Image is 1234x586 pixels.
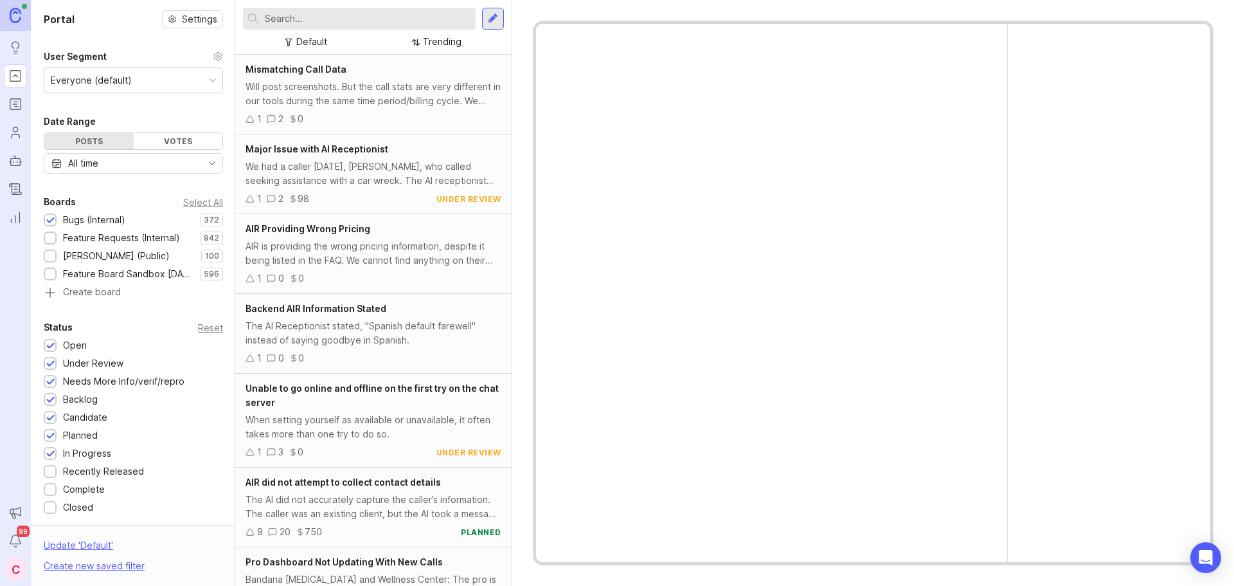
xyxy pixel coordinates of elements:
div: Candidate [63,410,107,425]
div: 1 [257,112,262,126]
div: In Progress [63,446,111,461]
a: Mismatching Call DataWill post screenshots. But the call stats are very different in our tools du... [235,55,512,134]
a: AIR Providing Wrong PricingAIR is providing the wrong pricing information, despite it being liste... [235,214,512,294]
p: 100 [205,251,219,261]
h1: Portal [44,12,75,27]
button: C [4,558,27,581]
span: Mismatching Call Data [246,64,346,75]
a: Unable to go online and offline on the first try on the chat serverWhen setting yourself as avail... [235,374,512,468]
div: [PERSON_NAME] (Public) [63,249,170,263]
div: Closed [63,500,93,515]
div: 0 [278,271,284,286]
div: Date Range [44,114,96,129]
div: Feature Board Sandbox [DATE] [63,267,193,281]
input: Search... [265,12,470,26]
div: 0 [298,445,303,459]
span: AIR Providing Wrong Pricing [246,223,370,234]
div: When setting yourself as available or unavailable, it often takes more than one try to do so. [246,413,501,441]
div: Posts [44,133,134,149]
a: Autopilot [4,149,27,172]
div: 3 [278,445,283,459]
div: Create new saved filter [44,559,145,573]
div: 20 [280,525,291,539]
div: Under Review [63,356,123,371]
div: 0 [298,271,304,286]
div: All time [68,156,98,170]
a: Ideas [4,36,27,59]
div: under review [436,447,501,458]
p: 942 [204,233,219,243]
a: Portal [4,64,27,87]
p: 372 [204,215,219,225]
div: The AI Receptionist stated, "Spanish default farewell" instead of saying goodbye in Spanish. [246,319,501,347]
span: 99 [17,526,30,537]
div: We had a caller [DATE], [PERSON_NAME], who called seeking assistance with a car wreck. The AI rec... [246,160,501,188]
button: Notifications [4,529,27,553]
a: Backend AIR Information StatedThe AI Receptionist stated, "Spanish default farewell" instead of s... [235,294,512,374]
div: Recently Released [63,464,144,479]
div: planned [461,527,501,538]
div: 2 [278,112,283,126]
div: User Segment [44,49,107,64]
div: Update ' Default ' [44,538,113,559]
div: 0 [298,351,304,365]
div: 98 [298,192,309,206]
span: Settings [182,13,217,26]
div: AIR is providing the wrong pricing information, despite it being listed in the FAQ. We cannot fin... [246,239,501,268]
div: Everyone (default) [51,73,132,87]
div: Select All [183,199,223,206]
div: Feature Requests (Internal) [63,231,180,245]
div: Default [296,35,327,49]
button: Announcements [4,501,27,524]
a: Users [4,121,27,144]
div: Trending [423,35,461,49]
div: Bugs (Internal) [63,213,125,227]
div: 1 [257,445,262,459]
div: 750 [305,525,322,539]
div: Backlog [63,392,98,407]
a: Changelog [4,178,27,201]
div: 2 [278,192,283,206]
a: Roadmaps [4,93,27,116]
a: Major Issue with AI ReceptionistWe had a caller [DATE], [PERSON_NAME], who called seeking assista... [235,134,512,214]
div: Open Intercom Messenger [1190,542,1221,573]
div: 1 [257,271,262,286]
button: Settings [162,10,223,28]
div: Reset [198,324,223,331]
div: 0 [298,112,303,126]
div: Planned [63,428,98,443]
div: Complete [63,482,105,497]
div: Votes [134,133,223,149]
span: AIR did not attempt to collect contact details [246,477,441,488]
div: Open [63,338,87,353]
a: Create board [44,288,223,299]
div: The AI did not accurately capture the caller’s information. The caller was an existing client, bu... [246,493,501,521]
svg: toggle icon [202,158,222,169]
div: Will post screenshots. But the call stats are very different in our tools during the same time pe... [246,80,501,108]
div: 1 [257,351,262,365]
a: Reporting [4,206,27,229]
p: 596 [204,269,219,279]
div: 0 [278,351,284,365]
a: AIR did not attempt to collect contact detailsThe AI did not accurately capture the caller’s info... [235,468,512,547]
div: 1 [257,192,262,206]
span: Pro Dashboard Not Updating With New Calls [246,556,443,567]
img: Canny Home [10,8,21,23]
div: Needs More Info/verif/repro [63,374,184,389]
div: under review [436,194,501,205]
span: Unable to go online and offline on the first try on the chat server [246,383,499,408]
span: Major Issue with AI Receptionist [246,143,388,154]
div: Boards [44,194,76,210]
div: 9 [257,525,263,539]
div: Status [44,320,73,335]
span: Backend AIR Information Stated [246,303,386,314]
